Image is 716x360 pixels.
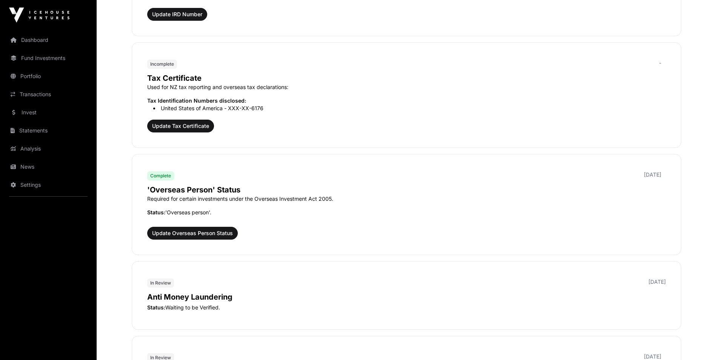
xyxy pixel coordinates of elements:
[147,304,666,311] p: Waiting to be Verified.
[644,171,661,178] p: [DATE]
[147,97,666,105] p: Tax Identification Numbers disclosed:
[648,278,666,286] p: [DATE]
[147,227,238,240] button: Update Overseas Person Status
[6,158,91,175] a: News
[147,209,666,216] p: 'Overseas person'.
[6,122,91,139] a: Statements
[6,68,91,85] a: Portfolio
[147,83,666,91] p: Used for NZ tax reporting and overseas tax declarations:
[6,140,91,157] a: Analysis
[147,209,165,215] span: Status:
[147,73,666,83] p: Tax Certificate
[147,120,214,132] button: Update Tax Certificate
[147,231,238,239] a: Update Overseas Person Status
[152,11,202,18] span: Update IRD Number
[147,292,666,302] p: Anti Money Laundering
[678,324,716,360] iframe: Chat Widget
[150,280,171,286] span: In Review
[153,105,666,112] li: United States of America - XXX-XX-6176
[6,32,91,48] a: Dashboard
[6,86,91,103] a: Transactions
[6,104,91,121] a: Invest
[147,185,666,195] p: 'Overseas Person' Status
[659,59,661,67] p: -
[152,122,209,130] span: Update Tax Certificate
[9,8,69,23] img: Icehouse Ventures Logo
[150,173,171,179] span: Complete
[147,304,165,311] span: Status:
[6,50,91,66] a: Fund Investments
[152,229,233,237] span: Update Overseas Person Status
[150,61,174,67] span: Incomplete
[6,177,91,193] a: Settings
[147,195,666,203] p: Required for certain investments under the Overseas Investment Act 2005.
[147,8,207,21] button: Update IRD Number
